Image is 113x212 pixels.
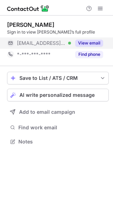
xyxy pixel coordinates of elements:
span: [EMAIL_ADDRESS][DOMAIN_NAME] [17,40,66,46]
button: Find work email [7,123,109,132]
span: Add to email campaign [19,109,75,115]
span: Notes [18,139,106,145]
button: Reveal Button [75,51,103,58]
button: Add to email campaign [7,106,109,118]
div: Sign in to view [PERSON_NAME]’s full profile [7,29,109,35]
button: save-profile-one-click [7,72,109,84]
span: AI write personalized message [19,92,95,98]
div: [PERSON_NAME] [7,21,54,28]
button: Notes [7,137,109,147]
span: Find work email [18,124,106,131]
button: AI write personalized message [7,89,109,101]
button: Reveal Button [75,40,103,47]
img: ContactOut v5.3.10 [7,4,49,13]
div: Save to List / ATS / CRM [19,75,96,81]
